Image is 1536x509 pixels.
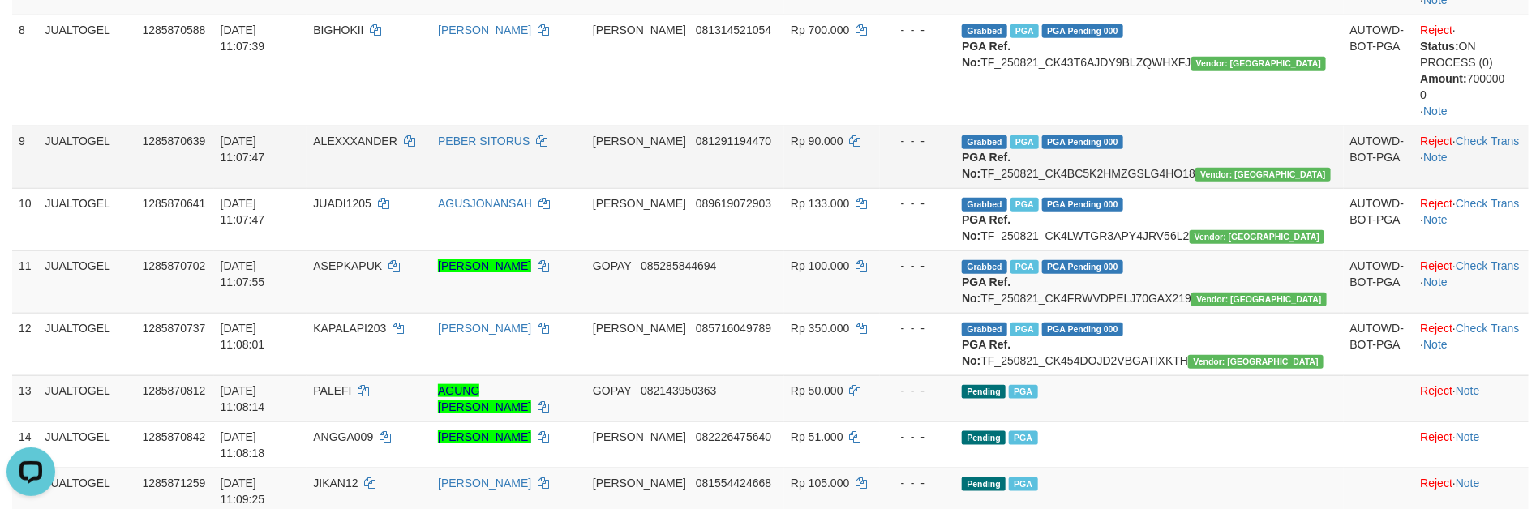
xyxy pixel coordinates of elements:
[791,430,843,443] span: Rp 51.000
[1421,477,1453,490] a: Reject
[962,338,1010,367] b: PGA Ref. No:
[6,6,55,55] button: Open LiveChat chat widget
[1421,259,1453,272] a: Reject
[1042,260,1123,274] span: PGA Pending
[1423,105,1448,118] a: Note
[1421,38,1522,103] div: ON PROCESS (0) 700000 0
[1010,24,1039,38] span: Marked by biranggota1
[313,430,373,443] span: ANGGA009
[1009,477,1037,491] span: Marked by biranggota1
[1042,24,1123,38] span: PGA Pending
[1191,57,1327,71] span: Vendor URL: https://checkout4.1velocity.biz
[593,259,631,272] span: GOPAY
[641,259,716,272] span: Copy 085285844694 to clipboard
[955,313,1343,375] td: TF_250821_CK454DOJD2VBGATIXKTH
[1423,151,1448,164] a: Note
[1421,72,1468,85] b: Amount:
[962,276,1010,305] b: PGA Ref. No:
[1414,421,1529,468] td: ·
[1456,322,1520,335] a: Check Trans
[313,477,358,490] span: JIKAN12
[1344,126,1414,188] td: AUTOWD-BOT-PGA
[1009,431,1037,445] span: Marked by biranggota1
[791,477,849,490] span: Rp 105.000
[1456,259,1520,272] a: Check Trans
[142,259,205,272] span: 1285870702
[955,250,1343,313] td: TF_250821_CK4FRWVDPELJ70GAX219
[1191,293,1327,306] span: Vendor URL: https://checkout4.1velocity.biz
[38,313,135,375] td: JUALTOGEL
[12,126,38,188] td: 9
[38,375,135,421] td: JUALTOGEL
[1414,375,1529,421] td: ·
[12,188,38,250] td: 10
[1414,313,1529,375] td: · ·
[1010,323,1039,336] span: Marked by biranggota1
[955,188,1343,250] td: TF_250821_CK4LWTGR3APY4JRV56L2
[1190,230,1325,244] span: Vendor URL: https://checkout4.1velocity.biz
[221,430,265,460] span: [DATE] 11:08:18
[1456,477,1480,490] a: Note
[142,24,205,36] span: 1285870588
[1010,135,1039,149] span: Marked by biranggota1
[886,258,950,274] div: - - -
[886,475,950,491] div: - - -
[12,421,38,468] td: 14
[221,322,265,351] span: [DATE] 11:08:01
[962,151,1010,180] b: PGA Ref. No:
[1423,276,1448,289] a: Note
[12,375,38,421] td: 13
[1421,40,1459,53] b: Status:
[791,322,849,335] span: Rp 350.000
[438,322,531,335] a: [PERSON_NAME]
[696,477,771,490] span: Copy 081554424668 to clipboard
[1421,24,1453,36] a: Reject
[438,24,531,36] a: [PERSON_NAME]
[313,259,382,272] span: ASEPKAPUK
[962,477,1006,491] span: Pending
[38,421,135,468] td: JUALTOGEL
[12,250,38,313] td: 11
[1421,322,1453,335] a: Reject
[142,477,205,490] span: 1285871259
[1344,15,1414,126] td: AUTOWD-BOT-PGA
[438,135,530,148] a: PEBER SITORUS
[1456,197,1520,210] a: Check Trans
[791,259,849,272] span: Rp 100.000
[1195,168,1331,182] span: Vendor URL: https://checkout4.1velocity.biz
[221,135,265,164] span: [DATE] 11:07:47
[1414,250,1529,313] td: · ·
[962,213,1010,242] b: PGA Ref. No:
[142,322,205,335] span: 1285870737
[1421,135,1453,148] a: Reject
[962,40,1010,69] b: PGA Ref. No:
[593,24,686,36] span: [PERSON_NAME]
[886,383,950,399] div: - - -
[221,24,265,53] span: [DATE] 11:07:39
[962,323,1007,336] span: Grabbed
[438,384,531,413] a: AGUNG [PERSON_NAME]
[142,135,205,148] span: 1285870639
[886,133,950,149] div: - - -
[438,477,531,490] a: [PERSON_NAME]
[313,135,397,148] span: ALEXXXANDER
[38,250,135,313] td: JUALTOGEL
[1042,198,1123,212] span: PGA Pending
[696,135,771,148] span: Copy 081291194470 to clipboard
[791,24,849,36] span: Rp 700.000
[962,198,1007,212] span: Grabbed
[1042,323,1123,336] span: PGA Pending
[886,195,950,212] div: - - -
[38,188,135,250] td: JUALTOGEL
[1414,188,1529,250] td: · ·
[593,197,686,210] span: [PERSON_NAME]
[1456,135,1520,148] a: Check Trans
[1344,250,1414,313] td: AUTOWD-BOT-PGA
[886,22,950,38] div: - - -
[38,126,135,188] td: JUALTOGEL
[313,322,386,335] span: KAPALAPI203
[886,429,950,445] div: - - -
[12,313,38,375] td: 12
[791,197,849,210] span: Rp 133.000
[1009,385,1037,399] span: Marked by biranggota1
